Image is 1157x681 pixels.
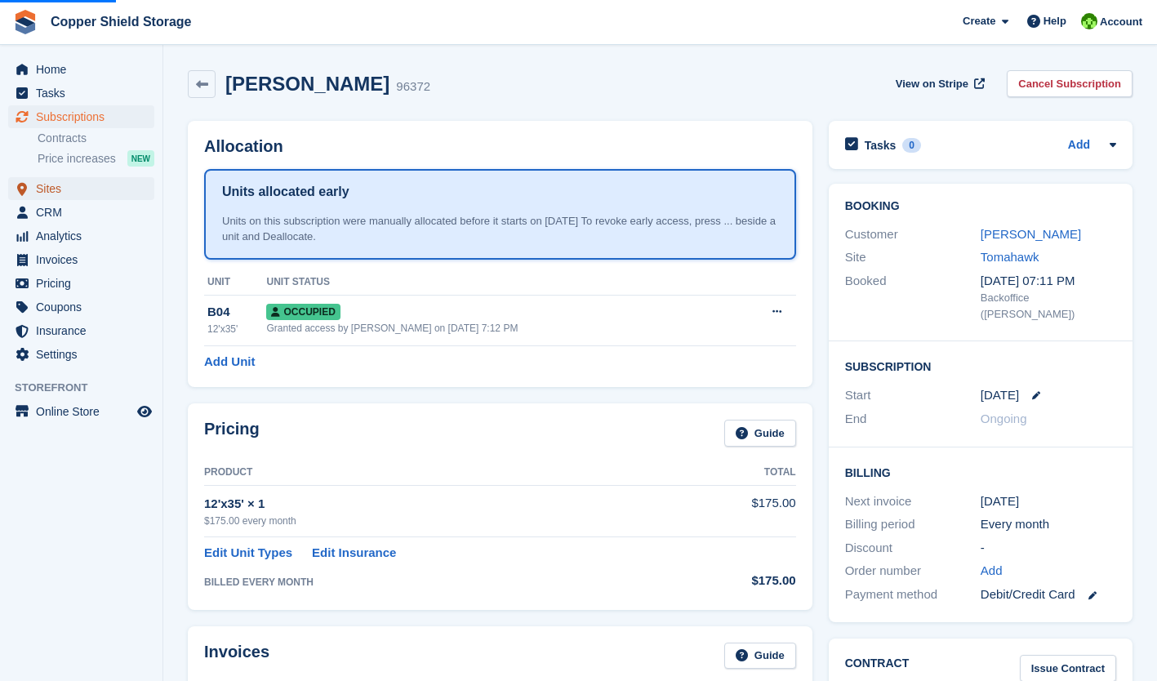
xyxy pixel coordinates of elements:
div: Booked [845,272,981,323]
div: Payment method [845,585,981,604]
span: Occupied [266,304,340,320]
a: menu [8,296,154,318]
div: Customer [845,225,981,244]
a: Contracts [38,131,154,146]
a: menu [8,400,154,423]
div: Next invoice [845,492,981,511]
a: menu [8,225,154,247]
div: Every month [981,515,1116,534]
a: View on Stripe [889,70,988,97]
span: CRM [36,201,134,224]
a: menu [8,319,154,342]
span: Insurance [36,319,134,342]
a: menu [8,272,154,295]
div: Site [845,248,981,267]
a: menu [8,248,154,271]
div: $175.00 every month [204,514,685,528]
div: Units on this subscription were manually allocated before it starts on [DATE] To revoke early acc... [222,213,778,245]
a: Add [981,562,1003,581]
img: stora-icon-8386f47178a22dfd0bd8f6a31ec36ba5ce8667c1dd55bd0f319d3a0aa187defe.svg [13,10,38,34]
div: B04 [207,303,266,322]
a: Guide [724,643,796,670]
a: Price increases NEW [38,149,154,167]
a: Guide [724,420,796,447]
div: [DATE] [981,492,1116,511]
a: Edit Insurance [312,544,396,563]
th: Total [685,460,796,486]
a: Copper Shield Storage [44,8,198,35]
a: [PERSON_NAME] [981,227,1081,241]
a: menu [8,58,154,81]
a: Add [1068,136,1090,155]
span: Price increases [38,151,116,167]
h2: Billing [845,464,1116,480]
h2: Subscription [845,358,1116,374]
h2: Tasks [865,138,897,153]
a: Preview store [135,402,154,421]
img: Stephanie Wirhanowicz [1081,13,1097,29]
a: menu [8,177,154,200]
div: Discount [845,539,981,558]
a: menu [8,343,154,366]
h2: Invoices [204,643,269,670]
h2: [PERSON_NAME] [225,73,389,95]
span: Analytics [36,225,134,247]
span: Settings [36,343,134,366]
div: $175.00 [685,572,796,590]
a: menu [8,201,154,224]
a: menu [8,82,154,105]
span: Ongoing [981,412,1027,425]
div: Billing period [845,515,981,534]
div: BILLED EVERY MONTH [204,575,685,590]
div: Debit/Credit Card [981,585,1116,604]
a: Tomahawk [981,250,1039,264]
span: Pricing [36,272,134,295]
div: 12'x35' × 1 [204,495,685,514]
div: 96372 [396,78,430,96]
a: Edit Unit Types [204,544,292,563]
span: Help [1044,13,1066,29]
h1: Units allocated early [222,182,349,202]
th: Unit Status [266,269,732,296]
a: Cancel Subscription [1007,70,1133,97]
span: Tasks [36,82,134,105]
span: Home [36,58,134,81]
h2: Pricing [204,420,260,447]
span: Invoices [36,248,134,271]
span: Storefront [15,380,162,396]
div: Backoffice ([PERSON_NAME]) [981,290,1116,322]
td: $175.00 [685,485,796,536]
span: View on Stripe [896,76,968,92]
div: Order number [845,562,981,581]
span: Create [963,13,995,29]
h2: Allocation [204,137,796,156]
div: - [981,539,1116,558]
time: 2025-08-31 05:00:00 UTC [981,386,1019,405]
a: Add Unit [204,353,255,372]
div: NEW [127,150,154,167]
th: Product [204,460,685,486]
div: End [845,410,981,429]
div: 12'x35' [207,322,266,336]
h2: Booking [845,200,1116,213]
span: Online Store [36,400,134,423]
div: 0 [902,138,921,153]
span: Coupons [36,296,134,318]
div: Granted access by [PERSON_NAME] on [DATE] 7:12 PM [266,321,732,336]
a: menu [8,105,154,128]
span: Sites [36,177,134,200]
div: [DATE] 07:11 PM [981,272,1116,291]
th: Unit [204,269,266,296]
span: Account [1100,14,1142,30]
div: Start [845,386,981,405]
span: Subscriptions [36,105,134,128]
